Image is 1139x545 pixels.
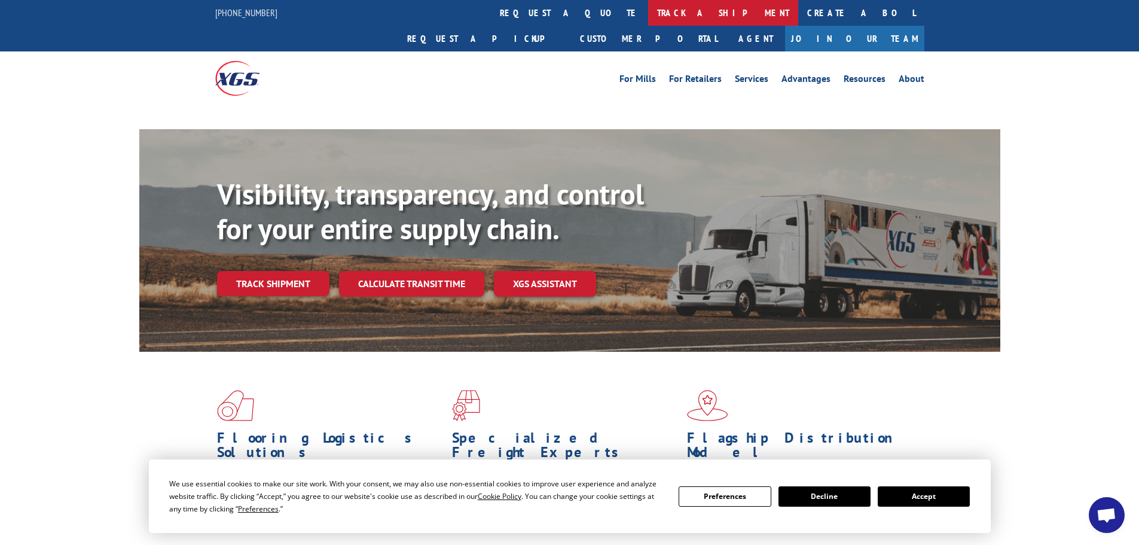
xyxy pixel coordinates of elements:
a: Advantages [781,74,830,87]
button: Decline [778,486,871,507]
img: xgs-icon-flagship-distribution-model-red [687,390,728,421]
a: For Mills [619,74,656,87]
a: For Retailers [669,74,722,87]
a: Join Our Team [785,26,924,51]
a: Agent [726,26,785,51]
a: About [899,74,924,87]
a: Request a pickup [398,26,571,51]
h1: Specialized Freight Experts [452,431,678,465]
div: Cookie Consent Prompt [149,459,991,533]
a: Track shipment [217,271,329,296]
a: Services [735,74,768,87]
img: xgs-icon-total-supply-chain-intelligence-red [217,390,254,421]
a: [PHONE_NUMBER] [215,7,277,19]
a: Resources [844,74,885,87]
a: XGS ASSISTANT [494,271,596,297]
h1: Flooring Logistics Solutions [217,431,443,465]
span: Cookie Policy [478,491,521,501]
b: Visibility, transparency, and control for your entire supply chain. [217,175,644,247]
a: Customer Portal [571,26,726,51]
div: Open chat [1089,497,1125,533]
h1: Flagship Distribution Model [687,431,913,465]
img: xgs-icon-focused-on-flooring-red [452,390,480,421]
span: Preferences [238,504,279,514]
div: We use essential cookies to make our site work. With your consent, we may also use non-essential ... [169,477,664,515]
button: Accept [878,486,970,507]
button: Preferences [679,486,771,507]
a: Calculate transit time [339,271,484,297]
